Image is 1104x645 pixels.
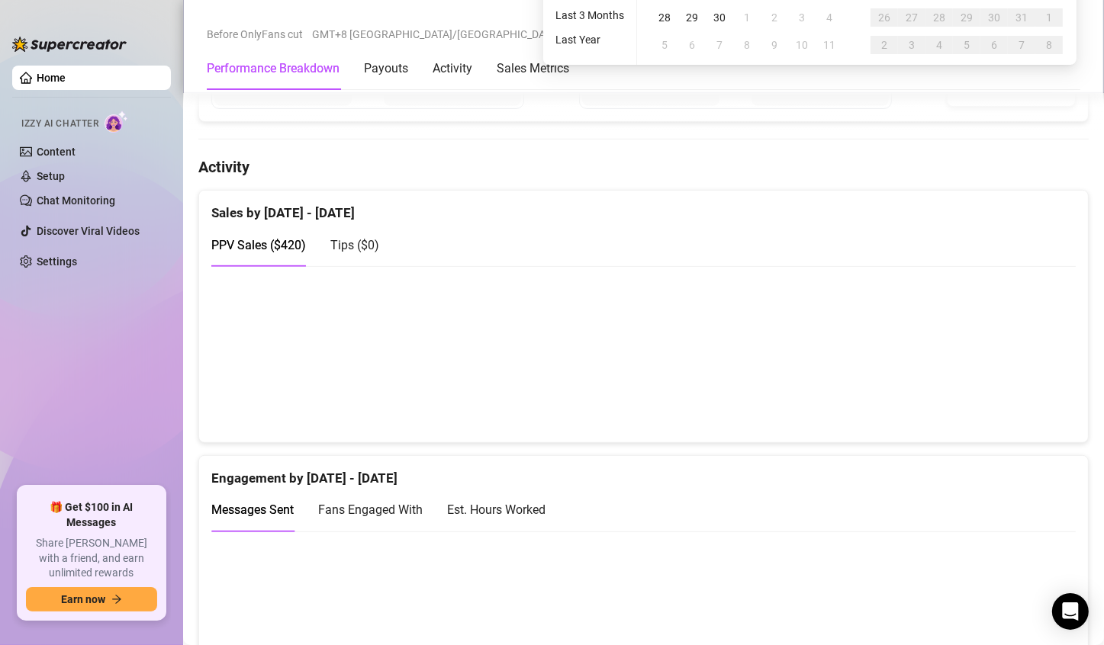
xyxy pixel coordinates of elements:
img: AI Chatter [105,111,128,133]
span: Tips ( $0 ) [330,238,379,252]
input: End date [856,27,943,43]
span: Fans Engaged With [318,502,423,517]
div: Sales by [DATE] - [DATE] [211,191,1076,223]
div: Open Intercom Messenger [1052,593,1089,630]
span: GMT+8 [GEOGRAPHIC_DATA]/[GEOGRAPHIC_DATA] [312,23,560,46]
a: Content [37,146,76,158]
input: Start date [745,27,832,43]
span: to [838,29,850,41]
img: logo-BBDzfeDw.svg [12,37,127,52]
div: Performance Breakdown [207,59,340,78]
h4: Activity [198,156,1089,178]
a: Setup [37,170,65,182]
span: Custom date [578,24,720,47]
div: Activity [433,59,472,78]
span: calendar [712,30,721,40]
span: 🎁 Get $100 in AI Messages [26,500,157,530]
a: Chat Monitoring [37,194,115,207]
span: Messages Sent [211,502,294,517]
div: Payouts [364,59,408,78]
span: Izzy AI Chatter [21,117,98,131]
a: Discover Viral Videos [37,225,140,237]
span: arrow-right [111,594,122,605]
div: Est. Hours Worked [447,500,546,519]
a: Home [37,72,66,84]
div: Engagement by [DATE] - [DATE] [211,456,1076,489]
span: Before OnlyFans cut [207,23,303,46]
div: Sales Metrics [497,59,569,78]
span: swap-right [838,29,850,41]
a: Settings [37,255,77,268]
span: Share [PERSON_NAME] with a friend, and earn unlimited rewards [26,536,157,581]
button: Earn nowarrow-right [26,587,157,611]
span: Earn now [61,593,105,605]
span: PPV Sales ( $420 ) [211,238,306,252]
